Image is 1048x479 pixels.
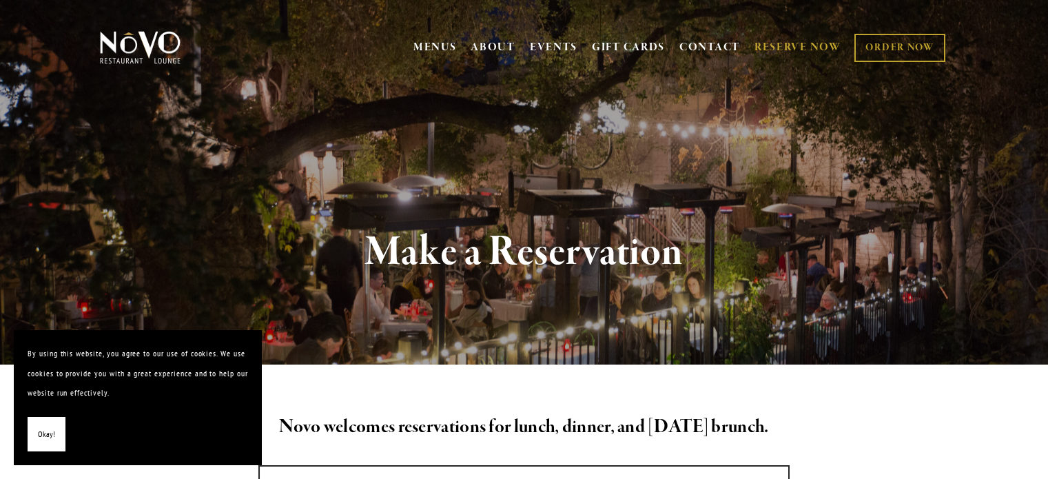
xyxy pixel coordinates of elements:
span: Okay! [38,425,55,445]
a: ORDER NOW [854,34,945,62]
button: Okay! [28,417,65,452]
a: CONTACT [679,34,740,61]
p: By using this website, you agree to our use of cookies. We use cookies to provide you with a grea... [28,344,248,403]
a: RESERVE NOW [754,34,841,61]
h2: Novo welcomes reservations for lunch, dinner, and [DATE] brunch. [123,413,926,442]
strong: Make a Reservation [365,226,683,278]
a: MENUS [413,41,457,54]
a: EVENTS [530,41,577,54]
a: GIFT CARDS [592,34,665,61]
img: Novo Restaurant &amp; Lounge [97,30,183,65]
a: ABOUT [471,41,515,54]
section: Cookie banner [14,330,262,465]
